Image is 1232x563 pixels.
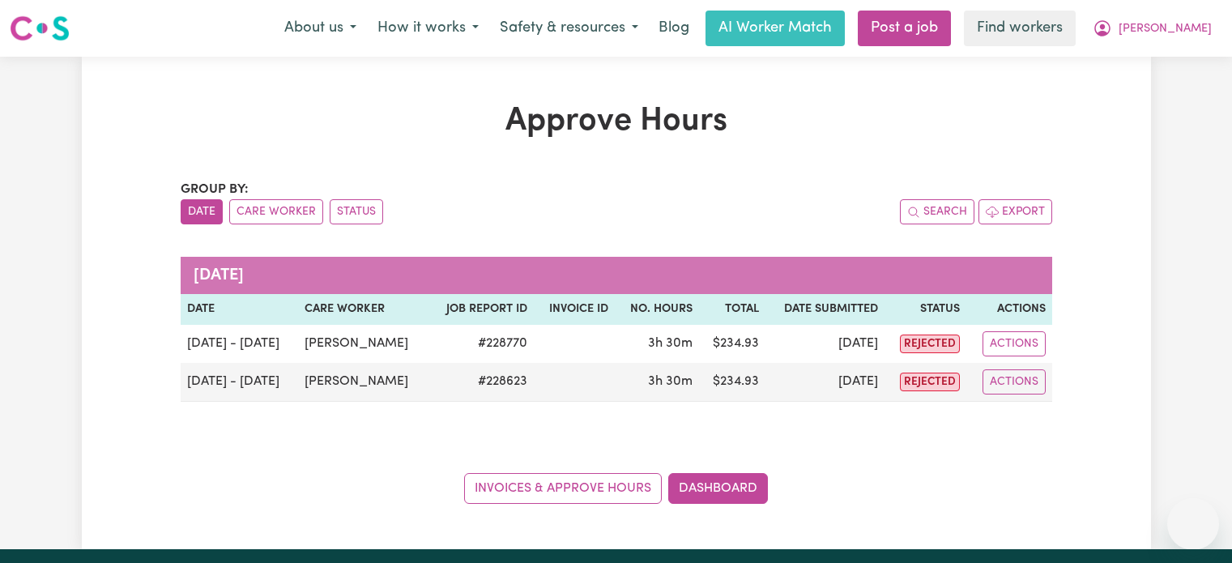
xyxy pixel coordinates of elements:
[1082,11,1222,45] button: My Account
[181,325,299,363] td: [DATE] - [DATE]
[10,10,70,47] a: Careseekers logo
[765,294,885,325] th: Date Submitted
[966,294,1051,325] th: Actions
[428,294,534,325] th: Job Report ID
[900,199,974,224] button: Search
[765,325,885,363] td: [DATE]
[964,11,1076,46] a: Find workers
[298,363,428,402] td: [PERSON_NAME]
[367,11,489,45] button: How it works
[464,473,662,504] a: Invoices & Approve Hours
[181,199,223,224] button: sort invoices by date
[668,473,768,504] a: Dashboard
[428,325,534,363] td: # 228770
[765,363,885,402] td: [DATE]
[1119,20,1212,38] span: [PERSON_NAME]
[229,199,323,224] button: sort invoices by care worker
[10,14,70,43] img: Careseekers logo
[615,294,699,325] th: No. Hours
[983,369,1046,395] button: Actions
[181,294,299,325] th: Date
[489,11,649,45] button: Safety & resources
[648,375,693,388] span: 3 hours 30 minutes
[885,294,966,325] th: Status
[699,294,765,325] th: Total
[649,11,699,46] a: Blog
[298,325,428,363] td: [PERSON_NAME]
[274,11,367,45] button: About us
[983,331,1046,356] button: Actions
[534,294,615,325] th: Invoice ID
[699,363,765,402] td: $ 234.93
[298,294,428,325] th: Care worker
[181,257,1052,294] caption: [DATE]
[900,335,960,353] span: rejected
[978,199,1052,224] button: Export
[648,337,693,350] span: 3 hours 30 minutes
[699,325,765,363] td: $ 234.93
[428,363,534,402] td: # 228623
[181,183,249,196] span: Group by:
[181,102,1052,141] h1: Approve Hours
[900,373,960,391] span: rejected
[330,199,383,224] button: sort invoices by paid status
[181,363,299,402] td: [DATE] - [DATE]
[1167,498,1219,550] iframe: Button to launch messaging window
[706,11,845,46] a: AI Worker Match
[858,11,951,46] a: Post a job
